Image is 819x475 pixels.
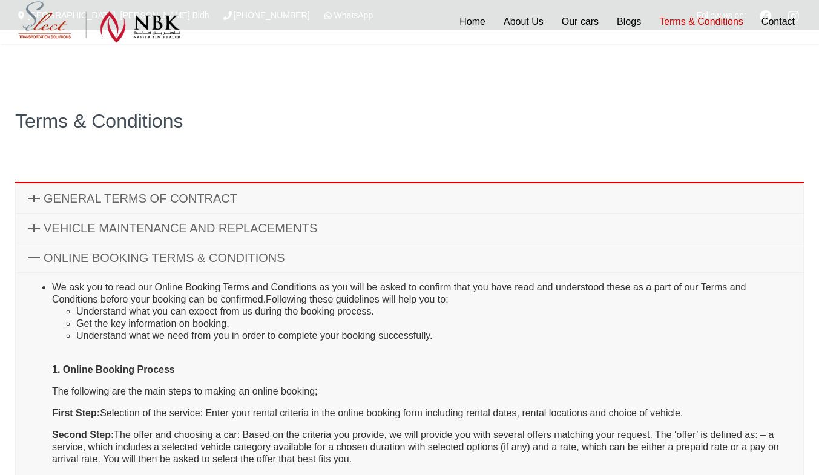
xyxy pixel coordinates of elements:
[52,430,114,440] strong: Second Step:
[16,214,803,243] a: VEHICLE MAINTENANCE AND REPLACEMENTS
[15,111,804,131] h1: Terms & Conditions
[76,318,791,330] li: Get the key information on booking.
[44,221,317,235] span: VEHICLE MAINTENANCE AND REPLACEMENTS
[16,184,803,213] a: GENERAL TERMS OF CONTRACT
[76,306,791,318] li: Understand what you can expect from us during the booking process.
[52,407,791,419] p: Selection of the service: Enter your rental criteria in the online booking form including rental ...
[52,364,175,375] strong: 1. Online Booking Process
[44,251,285,264] span: ONLINE BOOKING TERMS & CONDITIONS
[18,1,180,43] img: Select Rent a Car
[52,408,100,418] strong: First Step:
[52,385,791,398] p: The following are the main steps to making an online booking;
[76,330,791,342] li: Understand what we need from you in order to complete your booking successfully.
[16,243,803,272] a: ONLINE BOOKING TERMS & CONDITIONS
[52,429,791,465] p: The offer and choosing a car: Based on the criteria you provide, we will provide you with several...
[44,192,237,205] span: GENERAL TERMS OF CONTRACT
